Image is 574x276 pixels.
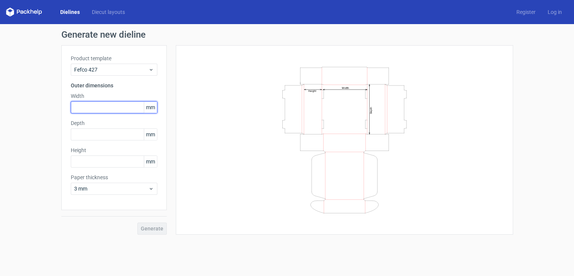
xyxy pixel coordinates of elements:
[342,86,349,89] text: Width
[71,82,157,89] h3: Outer dimensions
[71,92,157,100] label: Width
[308,89,316,92] text: Height
[369,107,372,113] text: Depth
[71,119,157,127] label: Depth
[510,8,542,16] a: Register
[144,102,157,113] span: mm
[74,66,148,73] span: Fefco 427
[144,129,157,140] span: mm
[86,8,131,16] a: Diecut layouts
[61,30,513,39] h1: Generate new dieline
[542,8,568,16] a: Log in
[71,55,157,62] label: Product template
[71,174,157,181] label: Paper thickness
[74,185,148,192] span: 3 mm
[144,156,157,167] span: mm
[54,8,86,16] a: Dielines
[71,146,157,154] label: Height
